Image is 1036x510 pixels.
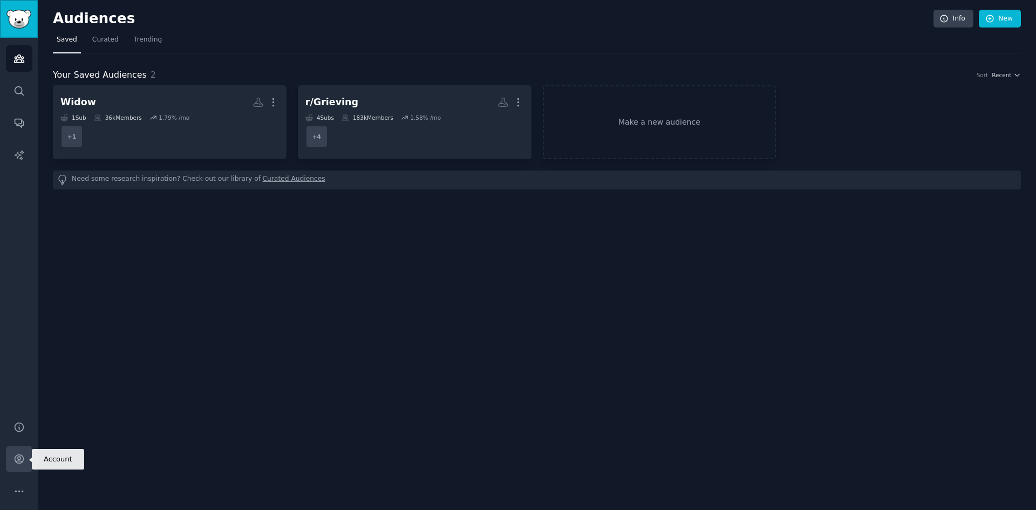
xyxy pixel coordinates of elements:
[53,10,933,28] h2: Audiences
[130,31,166,53] a: Trending
[53,85,287,159] a: Widow1Sub36kMembers1.79% /mo+1
[88,31,122,53] a: Curated
[305,114,334,121] div: 4 Sub s
[342,114,393,121] div: 183k Members
[53,171,1021,189] div: Need some research inspiration? Check out our library of
[57,35,77,45] span: Saved
[53,31,81,53] a: Saved
[992,71,1021,79] button: Recent
[298,85,531,159] a: r/Grieving4Subs183kMembers1.58% /mo+4
[53,69,147,82] span: Your Saved Audiences
[263,174,325,186] a: Curated Audiences
[305,96,358,109] div: r/Grieving
[979,10,1021,28] a: New
[543,85,776,159] a: Make a new audience
[410,114,441,121] div: 1.58 % /mo
[60,125,83,148] div: + 1
[977,71,989,79] div: Sort
[933,10,973,28] a: Info
[992,71,1011,79] span: Recent
[134,35,162,45] span: Trending
[60,96,96,109] div: Widow
[92,35,119,45] span: Curated
[6,10,31,29] img: GummySearch logo
[305,125,328,148] div: + 4
[151,70,156,80] span: 2
[94,114,142,121] div: 36k Members
[60,114,86,121] div: 1 Sub
[159,114,189,121] div: 1.79 % /mo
